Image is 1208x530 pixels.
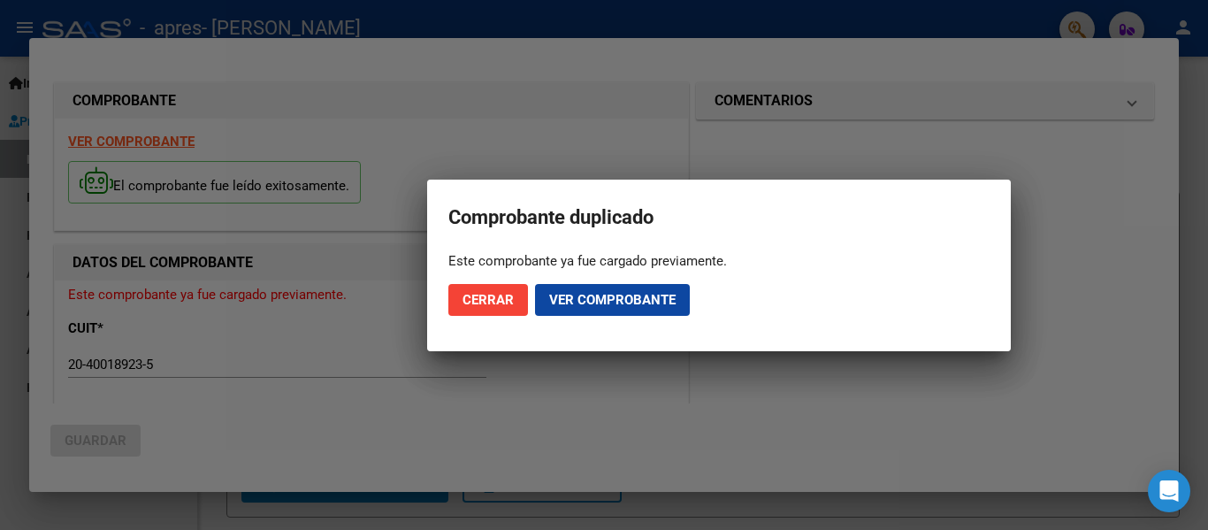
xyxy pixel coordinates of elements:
[448,252,990,270] div: Este comprobante ya fue cargado previamente.
[535,284,690,316] button: Ver comprobante
[1148,470,1190,512] div: Open Intercom Messenger
[549,292,676,308] span: Ver comprobante
[448,201,990,234] h2: Comprobante duplicado
[448,284,528,316] button: Cerrar
[463,292,514,308] span: Cerrar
